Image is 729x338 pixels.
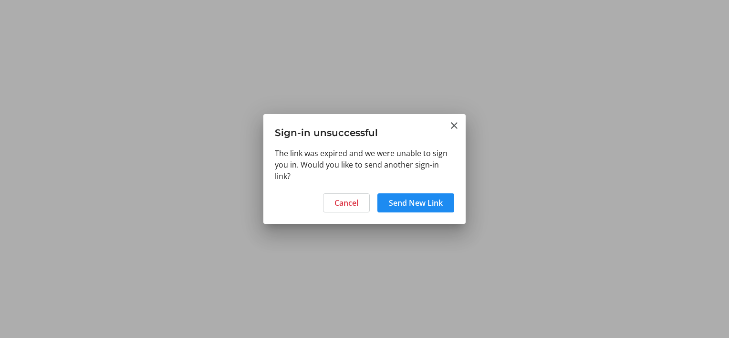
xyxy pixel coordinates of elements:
[323,193,370,212] button: Cancel
[448,120,460,131] button: Close
[389,197,443,209] span: Send New Link
[263,148,466,188] div: The link was expired and we were unable to sign you in. Would you like to send another sign-in link?
[334,197,358,209] span: Cancel
[377,193,454,212] button: Send New Link
[263,114,466,147] h3: Sign-in unsuccessful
